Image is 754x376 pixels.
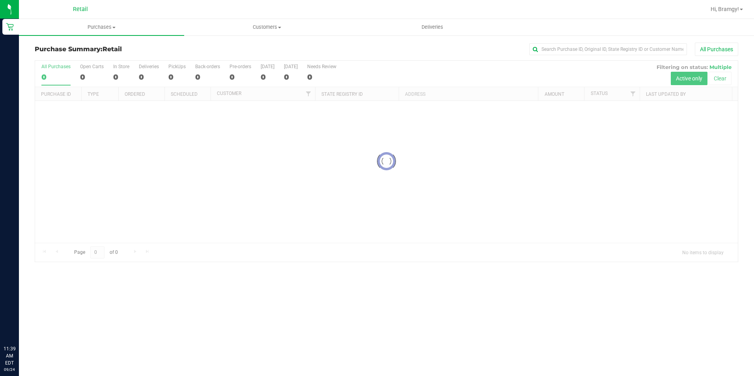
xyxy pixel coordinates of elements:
a: Deliveries [350,19,515,35]
span: Retail [103,45,122,53]
a: Purchases [19,19,184,35]
inline-svg: Retail [6,23,14,31]
p: 09/24 [4,367,15,372]
span: Deliveries [411,24,454,31]
span: Purchases [19,24,184,31]
span: Retail [73,6,88,13]
a: Customers [184,19,349,35]
p: 11:39 AM EDT [4,345,15,367]
input: Search Purchase ID, Original ID, State Registry ID or Customer Name... [529,43,687,55]
span: Customers [185,24,349,31]
button: All Purchases [695,43,738,56]
span: Hi, Bramgy! [711,6,739,12]
h3: Purchase Summary: [35,46,269,53]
